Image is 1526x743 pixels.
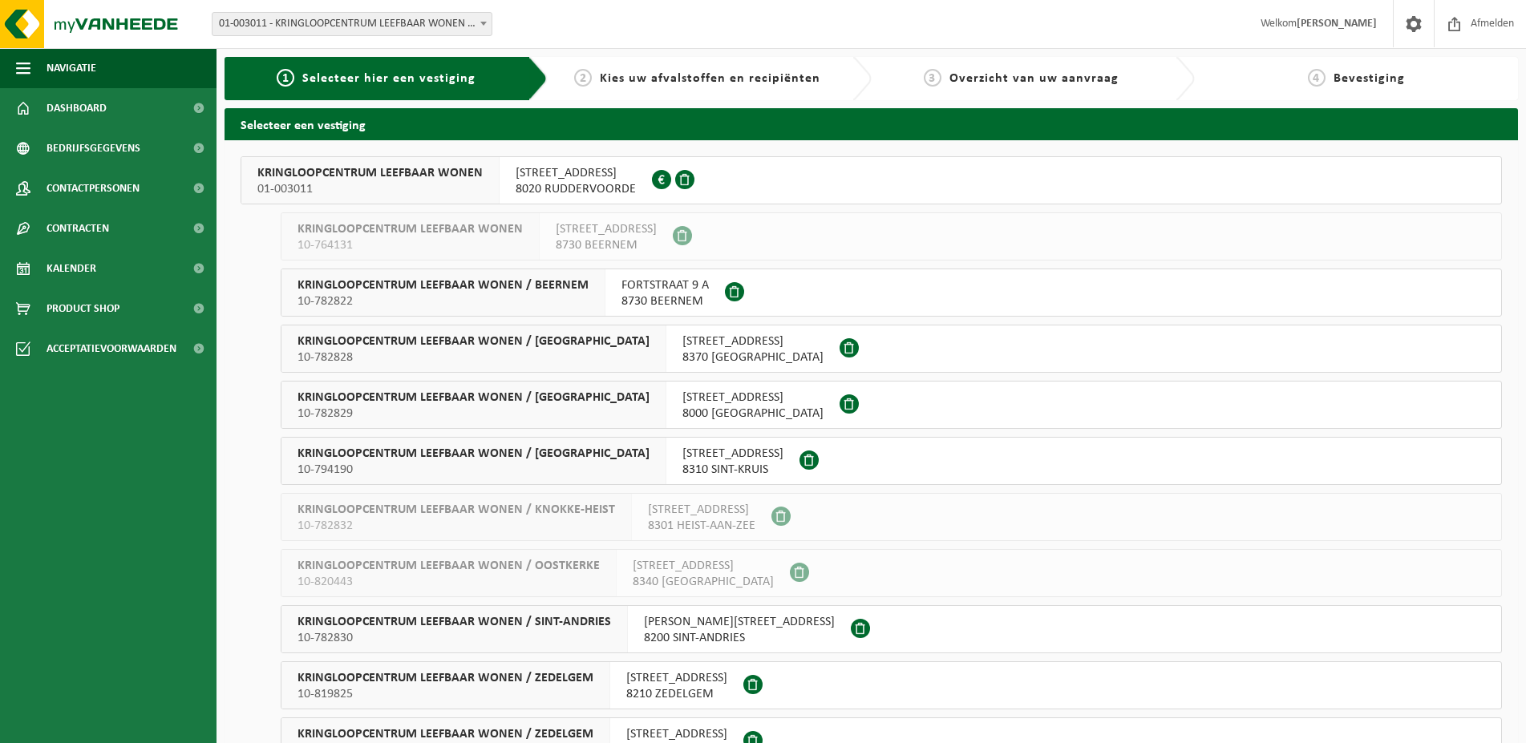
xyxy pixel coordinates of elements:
[298,446,650,462] span: KRINGLOOPCENTRUM LEEFBAAR WONEN / [GEOGRAPHIC_DATA]
[516,181,636,197] span: 8020 RUDDERVOORDE
[682,446,783,462] span: [STREET_ADDRESS]
[212,12,492,36] span: 01-003011 - KRINGLOOPCENTRUM LEEFBAAR WONEN - RUDDERVOORDE
[281,605,1502,653] button: KRINGLOOPCENTRUM LEEFBAAR WONEN / SINT-ANDRIES 10-782830 [PERSON_NAME][STREET_ADDRESS]8200 SINT-A...
[241,156,1502,204] button: KRINGLOOPCENTRUM LEEFBAAR WONEN 01-003011 [STREET_ADDRESS]8020 RUDDERVOORDE
[298,462,650,478] span: 10-794190
[626,726,727,742] span: [STREET_ADDRESS]
[924,69,941,87] span: 3
[556,237,657,253] span: 8730 BEERNEM
[516,165,636,181] span: [STREET_ADDRESS]
[644,630,835,646] span: 8200 SINT-ANDRIES
[281,269,1502,317] button: KRINGLOOPCENTRUM LEEFBAAR WONEN / BEERNEM 10-782822 FORTSTRAAT 9 A8730 BEERNEM
[281,661,1502,709] button: KRINGLOOPCENTRUM LEEFBAAR WONEN / ZEDELGEM 10-819825 [STREET_ADDRESS]8210 ZEDELGEM
[633,574,774,590] span: 8340 [GEOGRAPHIC_DATA]
[600,72,820,85] span: Kies uw afvalstoffen en recipiënten
[298,614,611,630] span: KRINGLOOPCENTRUM LEEFBAAR WONEN / SINT-ANDRIES
[682,462,783,478] span: 8310 SINT-KRUIS
[648,518,755,534] span: 8301 HEIST-AAN-ZEE
[298,630,611,646] span: 10-782830
[298,406,650,422] span: 10-782829
[47,128,140,168] span: Bedrijfsgegevens
[1297,18,1377,30] strong: [PERSON_NAME]
[1308,69,1326,87] span: 4
[277,69,294,87] span: 1
[682,406,824,422] span: 8000 [GEOGRAPHIC_DATA]
[298,558,600,574] span: KRINGLOOPCENTRUM LEEFBAAR WONEN / OOSTKERKE
[302,72,476,85] span: Selecteer hier een vestiging
[682,333,824,349] span: [STREET_ADDRESS]
[225,108,1518,139] h2: Selecteer een vestiging
[213,13,492,35] span: 01-003011 - KRINGLOOPCENTRUM LEEFBAAR WONEN - RUDDERVOORDE
[47,48,96,88] span: Navigatie
[298,349,650,365] span: 10-782828
[682,349,824,365] span: 8370 [GEOGRAPHIC_DATA]
[47,289,119,329] span: Product Shop
[298,277,589,293] span: KRINGLOOPCENTRUM LEEFBAAR WONEN / BEERNEM
[621,293,709,309] span: 8730 BEERNEM
[298,670,593,686] span: KRINGLOOPCENTRUM LEEFBAAR WONEN / ZEDELGEM
[644,614,835,630] span: [PERSON_NAME][STREET_ADDRESS]
[298,237,523,253] span: 10-764131
[298,502,615,518] span: KRINGLOOPCENTRUM LEEFBAAR WONEN / KNOKKE-HEIST
[298,686,593,702] span: 10-819825
[298,518,615,534] span: 10-782832
[298,574,600,590] span: 10-820443
[281,325,1502,373] button: KRINGLOOPCENTRUM LEEFBAAR WONEN / [GEOGRAPHIC_DATA] 10-782828 [STREET_ADDRESS]8370 [GEOGRAPHIC_DATA]
[47,208,109,248] span: Contracten
[626,686,727,702] span: 8210 ZEDELGEM
[47,329,176,369] span: Acceptatievoorwaarden
[621,277,709,293] span: FORTSTRAAT 9 A
[298,293,589,309] span: 10-782822
[257,165,483,181] span: KRINGLOOPCENTRUM LEEFBAAR WONEN
[574,69,592,87] span: 2
[682,390,824,406] span: [STREET_ADDRESS]
[47,248,96,289] span: Kalender
[556,221,657,237] span: [STREET_ADDRESS]
[47,88,107,128] span: Dashboard
[47,168,140,208] span: Contactpersonen
[1334,72,1405,85] span: Bevestiging
[298,726,593,742] span: KRINGLOOPCENTRUM LEEFBAAR WONEN / ZEDELGEM
[633,558,774,574] span: [STREET_ADDRESS]
[298,333,650,349] span: KRINGLOOPCENTRUM LEEFBAAR WONEN / [GEOGRAPHIC_DATA]
[626,670,727,686] span: [STREET_ADDRESS]
[298,221,523,237] span: KRINGLOOPCENTRUM LEEFBAAR WONEN
[298,390,650,406] span: KRINGLOOPCENTRUM LEEFBAAR WONEN / [GEOGRAPHIC_DATA]
[281,381,1502,429] button: KRINGLOOPCENTRUM LEEFBAAR WONEN / [GEOGRAPHIC_DATA] 10-782829 [STREET_ADDRESS]8000 [GEOGRAPHIC_DATA]
[949,72,1119,85] span: Overzicht van uw aanvraag
[281,437,1502,485] button: KRINGLOOPCENTRUM LEEFBAAR WONEN / [GEOGRAPHIC_DATA] 10-794190 [STREET_ADDRESS]8310 SINT-KRUIS
[648,502,755,518] span: [STREET_ADDRESS]
[257,181,483,197] span: 01-003011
